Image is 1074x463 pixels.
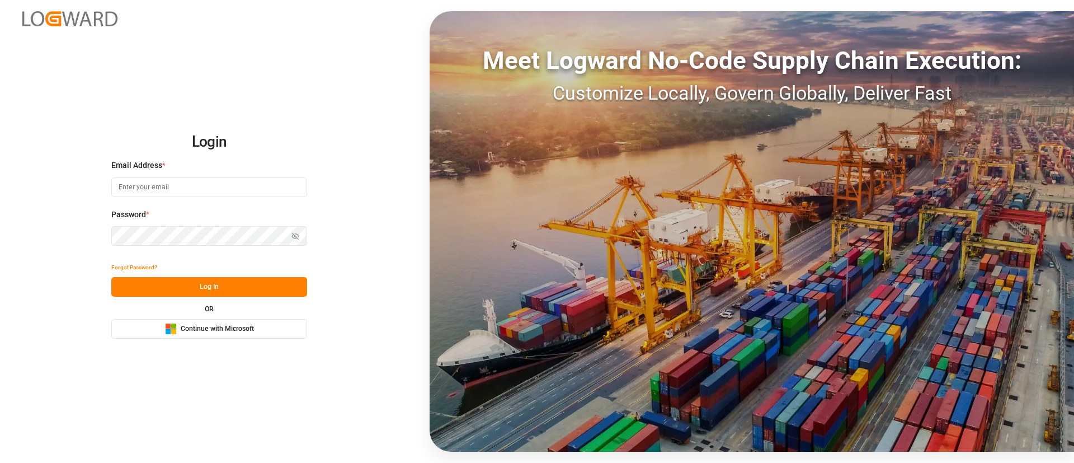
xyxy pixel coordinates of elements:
span: Email Address [111,160,162,171]
div: Customize Locally, Govern Globally, Deliver Fast [430,79,1074,107]
span: Continue with Microsoft [181,324,254,334]
button: Continue with Microsoft [111,319,307,339]
small: OR [205,306,214,312]
button: Log In [111,277,307,297]
button: Forgot Password? [111,258,157,277]
h2: Login [111,124,307,160]
img: Logward_new_orange.png [22,11,117,26]
div: Meet Logward No-Code Supply Chain Execution: [430,42,1074,79]
span: Password [111,209,146,221]
input: Enter your email [111,177,307,197]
